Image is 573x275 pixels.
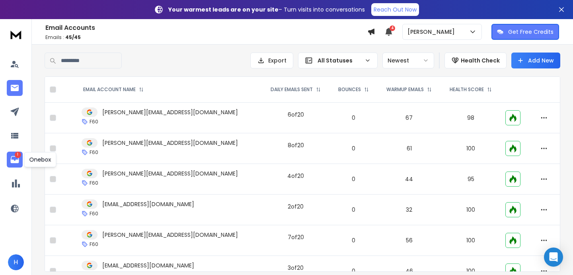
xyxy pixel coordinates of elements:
div: EMAIL ACCOUNT NAME [83,86,144,93]
p: F60 [90,180,98,186]
p: [EMAIL_ADDRESS][DOMAIN_NAME] [102,261,194,269]
td: 98 [441,103,501,133]
span: 45 / 45 [65,34,81,41]
td: 61 [377,133,440,164]
h1: Email Accounts [45,23,367,33]
td: 32 [377,195,440,225]
button: Health Check [444,53,507,68]
div: 6 of 20 [288,111,304,119]
p: 0 [335,236,372,244]
p: HEALTH SCORE [450,86,484,93]
p: F60 [90,211,98,217]
p: – Turn visits into conversations [168,6,365,14]
td: 100 [441,133,501,164]
button: Get Free Credits [491,24,559,40]
p: 0 [335,267,372,275]
p: Health Check [461,57,500,64]
img: logo [8,27,24,42]
p: [EMAIL_ADDRESS][DOMAIN_NAME] [102,200,194,208]
div: Open Intercom Messenger [544,248,563,267]
p: 0 [335,144,372,152]
p: Emails : [45,34,367,41]
strong: Your warmest leads are on your site [168,6,279,14]
p: BOUNCES [338,86,361,93]
p: 1 [15,152,21,158]
p: Get Free Credits [508,28,554,36]
p: [PERSON_NAME][EMAIL_ADDRESS][DOMAIN_NAME] [102,139,238,147]
p: [PERSON_NAME][EMAIL_ADDRESS][DOMAIN_NAME] [102,108,238,116]
div: Onebox [24,152,57,167]
p: 0 [335,114,372,122]
div: 8 of 20 [288,141,304,149]
p: 0 [335,206,372,214]
button: H [8,254,24,270]
button: Export [250,53,293,68]
p: Reach Out Now [374,6,417,14]
p: [PERSON_NAME][EMAIL_ADDRESS][DOMAIN_NAME] [102,170,238,177]
a: 1 [7,152,23,168]
p: WARMUP EMAILS [386,86,424,93]
td: 100 [441,225,501,256]
td: 95 [441,164,501,195]
a: Reach Out Now [371,3,419,16]
button: Add New [511,53,560,68]
p: [PERSON_NAME][EMAIL_ADDRESS][DOMAIN_NAME] [102,231,238,239]
div: 7 of 20 [288,233,304,241]
div: 2 of 20 [288,203,304,211]
div: 3 of 20 [288,264,304,272]
p: F60 [90,149,98,156]
p: F60 [90,119,98,125]
div: 4 of 20 [287,172,304,180]
p: 0 [335,175,372,183]
td: 67 [377,103,440,133]
td: 56 [377,225,440,256]
button: Newest [382,53,434,68]
span: 4 [390,25,395,31]
p: [PERSON_NAME] [407,28,458,36]
p: F60 [90,241,98,248]
td: 100 [441,195,501,225]
p: DAILY EMAILS SENT [271,86,313,93]
td: 44 [377,164,440,195]
p: All Statuses [318,57,361,64]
